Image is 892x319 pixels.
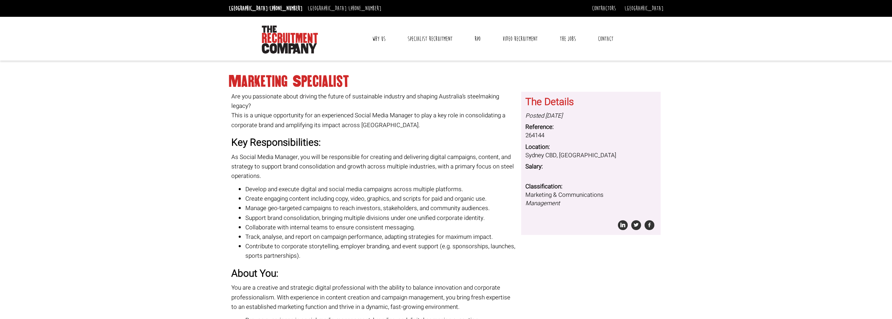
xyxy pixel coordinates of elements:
dd: Marketing & Communications [525,191,656,208]
h3: The Details [525,97,656,108]
p: Are you passionate about driving the future of sustainable industry and shaping Australia’s steel... [231,92,516,130]
p: As Social Media Manager, you will be responsible for creating and delivering digital campaigns, c... [231,152,516,181]
li: Collaborate with internal teams to ensure consistent messaging. [245,223,516,232]
a: Why Us [367,30,391,48]
dt: Classification: [525,182,656,191]
p: You are a creative and strategic digital professional with the ability to balance innovation and ... [231,283,516,312]
dt: Reference: [525,123,656,131]
li: Create engaging content including copy, video, graphics, and scripts for paid and organic use. [245,194,516,203]
img: The Recruitment Company [262,26,318,54]
dt: Location: [525,143,656,151]
i: Management [525,199,560,208]
li: Develop and execute digital and social media campaigns across multiple platforms. [245,185,516,194]
h3: Key Responsibilities: [231,138,516,148]
i: Posted [DATE] [525,111,563,120]
li: Contribute to corporate storytelling, employer branding, and event support (e.g. sponsorships, la... [245,242,516,261]
a: Contact [593,30,619,48]
li: [GEOGRAPHIC_DATA]: [306,3,383,14]
li: Support brand consolidation, bringing multiple divisions under one unified corporate identity. [245,213,516,223]
dd: 264144 [525,131,656,140]
a: Specialist Recruitment [402,30,458,48]
a: [PHONE_NUMBER] [348,5,381,12]
a: RPO [469,30,486,48]
dt: Salary: [525,162,656,171]
a: Video Recruitment [497,30,543,48]
dd: Sydney CBD, [GEOGRAPHIC_DATA] [525,151,656,160]
a: Contractors [592,5,616,12]
a: [PHONE_NUMBER] [270,5,302,12]
h3: About You: [231,269,516,279]
li: [GEOGRAPHIC_DATA]: [227,3,304,14]
li: Manage geo-targeted campaigns to reach investors, stakeholders, and community audiences. [245,203,516,213]
li: Track, analyse, and report on campaign performance, adapting strategies for maximum impact. [245,232,516,242]
h1: Marketing Specialist [229,75,663,88]
a: [GEOGRAPHIC_DATA] [625,5,663,12]
a: The Jobs [554,30,581,48]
